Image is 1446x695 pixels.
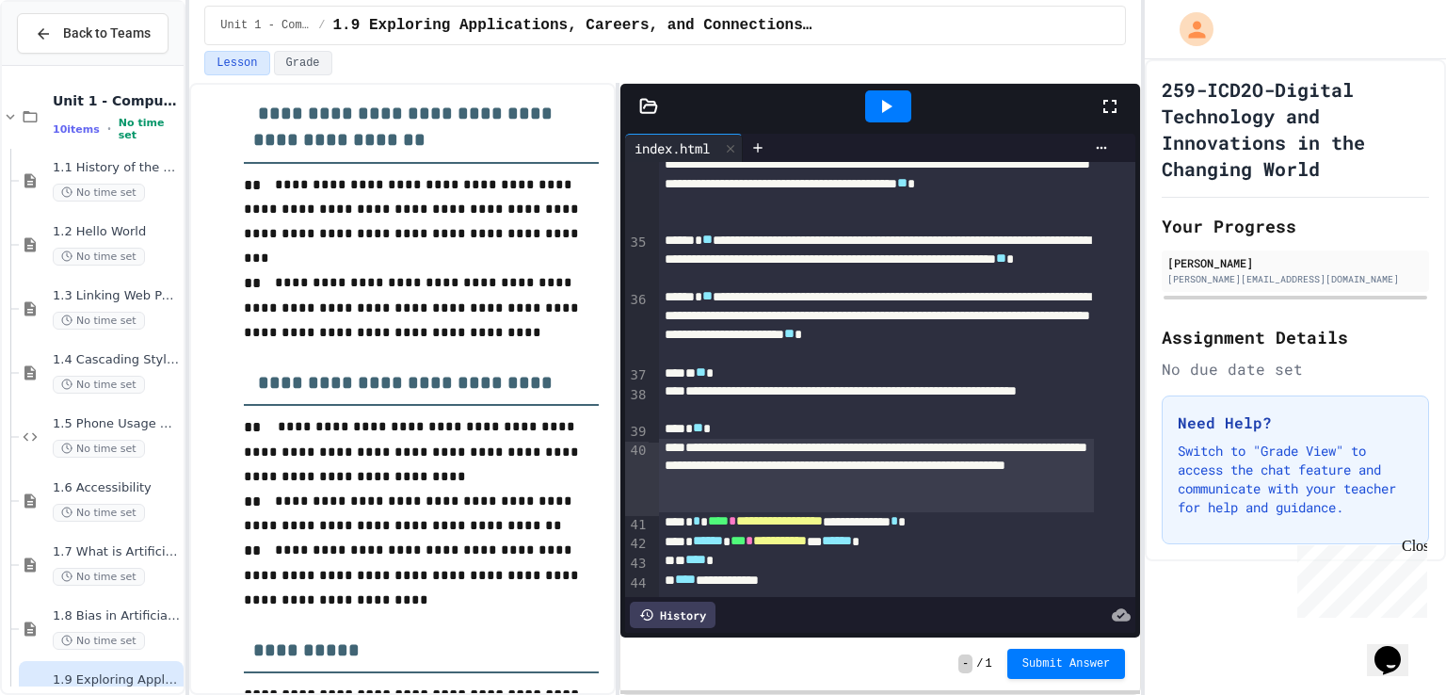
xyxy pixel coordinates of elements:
[1162,358,1429,380] div: No due date set
[17,13,169,54] button: Back to Teams
[53,544,180,560] span: 1.7 What is Artificial Intelligence (AI)
[53,480,180,496] span: 1.6 Accessibility
[53,352,180,368] span: 1.4 Cascading Style Sheets
[625,555,649,574] div: 43
[625,386,649,423] div: 38
[1007,649,1126,679] button: Submit Answer
[53,376,145,394] span: No time set
[53,288,180,304] span: 1.3 Linking Web Pages
[625,442,649,515] div: 40
[630,602,715,628] div: History
[1162,76,1429,182] h1: 259-ICD2O-Digital Technology and Innovations in the Changing World
[53,568,145,586] span: No time set
[625,291,649,366] div: 36
[1167,254,1423,271] div: [PERSON_NAME]
[1162,213,1429,239] h2: Your Progress
[107,121,111,137] span: •
[53,608,180,624] span: 1.8 Bias in Artificial Intelligence
[119,117,181,141] span: No time set
[53,416,180,432] span: 1.5 Phone Usage Assignment
[1162,324,1429,350] h2: Assignment Details
[625,535,649,555] div: 42
[53,184,145,202] span: No time set
[1178,442,1413,517] p: Switch to "Grade View" to access the chat feature and communicate with your teacher for help and ...
[53,123,100,136] span: 10 items
[625,574,649,594] div: 44
[1178,412,1413,434] h3: Need Help?
[318,18,325,33] span: /
[1290,538,1427,618] iframe: chat widget
[53,92,180,109] span: Unit 1 - Computational Thinking and Making Connections
[274,51,332,75] button: Grade
[53,672,180,688] span: 1.9 Exploring Applications, Careers, and Connections in the Digital World
[204,51,269,75] button: Lesson
[1160,8,1218,51] div: My Account
[53,224,180,240] span: 1.2 Hello World
[220,18,311,33] span: Unit 1 - Computational Thinking and Making Connections
[333,14,815,37] span: 1.9 Exploring Applications, Careers, and Connections in the Digital World
[625,139,649,234] div: 34
[625,516,649,536] div: 41
[53,440,145,458] span: No time set
[625,423,649,443] div: 39
[1022,656,1111,671] span: Submit Answer
[53,504,145,522] span: No time set
[63,24,151,43] span: Back to Teams
[625,138,719,158] div: index.html
[8,8,130,120] div: Chat with us now!Close
[625,234,649,291] div: 35
[53,312,145,330] span: No time set
[625,134,743,162] div: index.html
[986,656,992,671] span: 1
[53,632,145,650] span: No time set
[958,655,972,673] span: -
[53,160,180,176] span: 1.1 History of the WWW
[1367,620,1427,676] iframe: chat widget
[976,656,983,671] span: /
[1167,272,1423,286] div: [PERSON_NAME][EMAIL_ADDRESS][DOMAIN_NAME]
[53,248,145,266] span: No time set
[625,366,649,386] div: 37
